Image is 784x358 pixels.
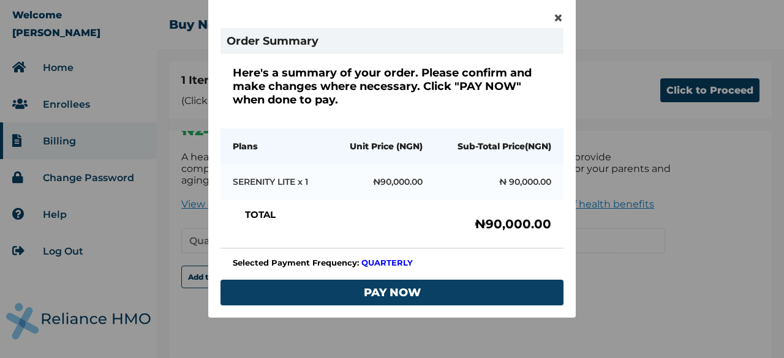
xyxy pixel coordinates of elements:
h2: TOTAL [245,209,276,220]
h1: Order Summary [221,28,563,54]
span: × [553,7,563,28]
th: Sub-Total Price(NGN) [435,129,563,164]
th: Unit Price (NGN) [329,129,435,164]
h3: ₦ 90,000.00 [475,217,551,231]
td: ₦ 90,000.00 [329,164,435,200]
button: PAY NOW [221,280,563,305]
strong: QUARTERLY [361,258,413,267]
th: Plans [221,129,329,164]
h2: Here's a summary of your order. Please confirm and make changes where necessary. Click "PAY NOW" ... [233,66,551,106]
h3: Selected Payment Frequency: [233,258,551,267]
td: ₦ 90,000.00 [435,164,563,200]
td: SERENITY LITE x 1 [221,164,329,200]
